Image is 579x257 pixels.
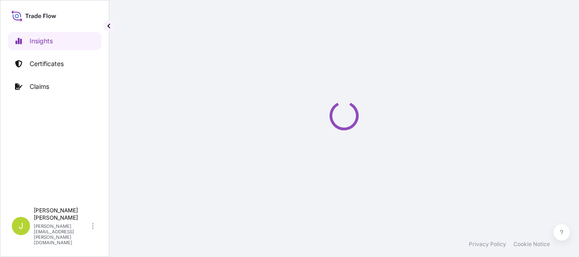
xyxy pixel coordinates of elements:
[30,36,53,46] p: Insights
[34,223,90,245] p: [PERSON_NAME][EMAIL_ADDRESS][PERSON_NAME][DOMAIN_NAME]
[30,59,64,68] p: Certificates
[34,207,90,221] p: [PERSON_NAME] [PERSON_NAME]
[30,82,49,91] p: Claims
[513,241,550,248] a: Cookie Notice
[8,77,102,96] a: Claims
[8,32,102,50] a: Insights
[8,55,102,73] a: Certificates
[19,221,23,231] span: J
[469,241,506,248] a: Privacy Policy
